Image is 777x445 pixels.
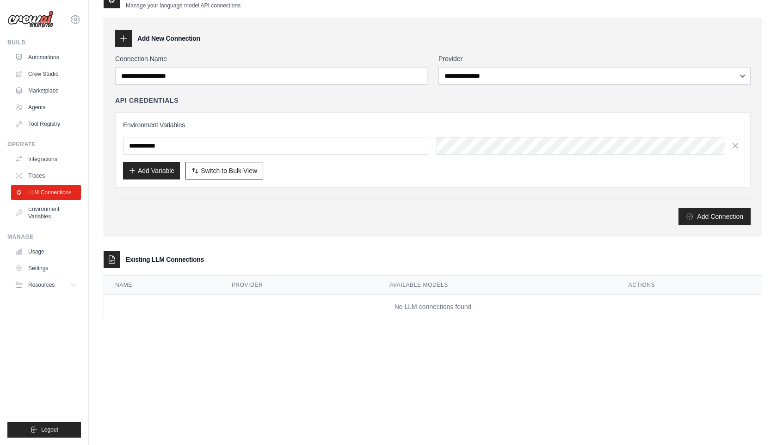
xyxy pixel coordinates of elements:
[678,208,751,225] button: Add Connection
[7,422,81,438] button: Logout
[11,168,81,183] a: Traces
[126,2,240,9] p: Manage your language model API connections
[123,162,180,179] button: Add Variable
[11,50,81,65] a: Automations
[11,202,81,224] a: Environment Variables
[7,141,81,148] div: Operate
[104,276,221,295] th: Name
[11,185,81,200] a: LLM Connections
[7,233,81,241] div: Manage
[378,276,617,295] th: Available Models
[104,295,762,319] td: No LLM connections found
[126,255,204,264] h3: Existing LLM Connections
[115,54,427,63] label: Connection Name
[11,83,81,98] a: Marketplace
[617,276,762,295] th: Actions
[11,244,81,259] a: Usage
[221,276,379,295] th: Provider
[438,54,751,63] label: Provider
[11,261,81,276] a: Settings
[123,120,743,130] h3: Environment Variables
[11,100,81,115] a: Agents
[201,166,257,175] span: Switch to Bulk View
[28,281,55,289] span: Resources
[7,39,81,46] div: Build
[7,11,54,28] img: Logo
[11,67,81,81] a: Crew Studio
[11,117,81,131] a: Tool Registry
[11,152,81,167] a: Integrations
[41,426,58,433] span: Logout
[137,34,200,43] h3: Add New Connection
[185,162,263,179] button: Switch to Bulk View
[115,96,179,105] h4: API Credentials
[11,278,81,292] button: Resources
